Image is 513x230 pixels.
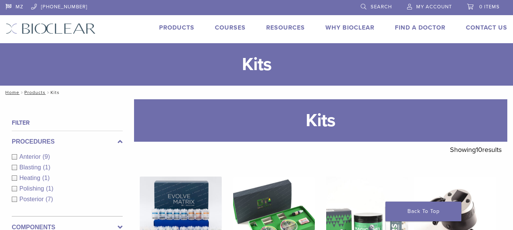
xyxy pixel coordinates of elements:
[46,196,53,202] span: (7)
[266,24,305,31] a: Resources
[19,196,46,202] span: Posterior
[12,137,123,146] label: Procedures
[19,153,43,160] span: Anterior
[3,90,19,95] a: Home
[159,24,194,31] a: Products
[43,153,50,160] span: (9)
[215,24,246,31] a: Courses
[385,202,461,221] a: Back To Top
[325,24,374,31] a: Why Bioclear
[46,91,51,94] span: /
[395,24,445,31] a: Find A Doctor
[450,142,502,158] p: Showing results
[371,4,392,10] span: Search
[19,185,46,192] span: Polishing
[134,99,507,142] h1: Kits
[46,185,54,192] span: (1)
[476,146,482,154] span: 10
[42,175,50,181] span: (1)
[24,90,46,95] a: Products
[416,4,452,10] span: My Account
[479,4,500,10] span: 0 items
[12,118,123,127] h4: Filter
[466,24,507,31] a: Contact Us
[19,91,24,94] span: /
[6,23,96,34] img: Bioclear
[19,175,42,181] span: Heating
[43,164,51,171] span: (1)
[19,164,43,171] span: Blasting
